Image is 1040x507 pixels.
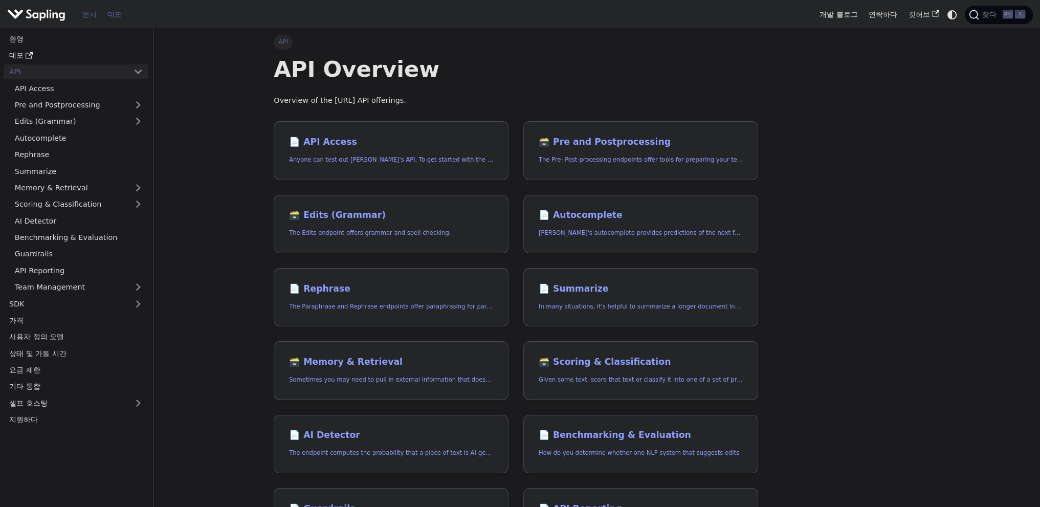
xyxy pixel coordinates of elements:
[289,302,493,312] p: The Paraphrase and Rephrase endpoints offer paraphrasing for particular styles.
[289,228,493,238] p: The Edits endpoint offers grammar and spell checking.
[274,55,758,83] h1: API Overview
[9,197,148,212] a: Scoring & Classification
[4,346,148,361] a: 상태 및 가동 시간
[9,181,148,195] a: Memory & Retrieval
[289,137,493,148] h2: API Access
[289,448,493,458] p: The endpoint computes the probability that a piece of text is AI-generated,
[1015,10,1025,19] kbd: K
[523,415,758,474] a: 📄️ Benchmarking & EvaluationHow do you determine whether one NLP system that suggests edits
[128,64,148,79] button: Collapse sidebar category 'API'
[4,379,148,394] a: 기타 통합
[9,399,48,407] font: 셀프 호스팅
[863,7,903,23] a: 연락하다
[523,341,758,400] a: 🗃️ Scoring & ClassificationGiven some text, score that text or classify it into one of a set of p...
[9,147,148,162] a: Rephrase
[539,302,743,312] p: In many situations, it's helpful to summarize a longer document into a shorter, more easily diges...
[9,35,24,43] font: 환영
[9,316,24,324] font: 가격
[523,268,758,327] a: 📄️ SummarizeIn many situations, it's helpful to summarize a longer document into a shorter, more ...
[274,268,508,327] a: 📄️ RephraseThe Paraphrase and Rephrase endpoints offer paraphrasing for particular styles.
[9,300,25,308] font: SDK
[539,210,743,221] h2: Autocomplete
[9,51,24,59] font: 데모
[274,341,508,400] a: 🗃️ Memory & RetrievalSometimes you may need to pull in external information that doesn't fit in t...
[9,213,148,228] a: AI Detector
[523,121,758,180] a: 🗃️ Pre and PostprocessingThe Pre- Post-processing endpoints offer tools for preparing your text d...
[82,10,97,18] font: 문서
[539,228,743,238] p: Sapling's autocomplete provides predictions of the next few characters or words
[274,35,758,49] nav: Breadcrumbs
[274,195,508,254] a: 🗃️ Edits (Grammar)The Edits endpoint offers grammar and spell checking.
[820,10,858,18] font: 개발 블로그
[9,98,148,113] a: Pre and Postprocessing
[4,48,148,63] a: 데모
[274,121,508,180] a: 📄️ API AccessAnyone can test out [PERSON_NAME]'s API. To get started with the API, simply:
[523,195,758,254] a: 📄️ Autocomplete[PERSON_NAME]'s autocomplete provides predictions of the next few characters or words
[77,7,102,23] a: 문서
[289,210,493,221] h2: Edits (Grammar)
[869,10,897,18] font: 연락하다
[9,382,40,390] font: 기타 통합
[9,415,38,424] font: 지원하다
[539,283,743,295] h2: Summarize
[4,64,128,79] a: API
[814,7,863,23] a: 개발 블로그
[4,296,128,311] a: SDK
[9,230,148,245] a: Benchmarking & Evaluation
[102,7,127,23] a: 데모
[539,375,743,385] p: Given some text, score that text or classify it into one of a set of pre-specified categories.
[9,366,40,374] font: 요금 제한
[9,247,148,261] a: Guardrails
[274,35,293,49] span: API
[128,296,148,311] button: 사이드바 카테고리 'SDK' 확장
[539,155,743,165] p: The Pre- Post-processing endpoints offer tools for preparing your text data for ingestation as we...
[909,10,930,18] font: 깃허브
[7,7,69,22] a: Sapling.ai
[982,10,997,18] font: 찾다
[4,412,148,427] a: 지원하다
[289,283,493,295] h2: Rephrase
[289,375,493,385] p: Sometimes you may need to pull in external information that doesn't fit in the context size of an...
[274,95,758,107] p: Overview of the [URL] API offerings.
[4,31,148,46] a: 환영
[539,448,743,458] p: How do you determine whether one NLP system that suggests edits
[965,6,1033,24] button: 검색(Ctrl+K)
[107,10,122,18] font: 데모
[903,7,944,23] a: 깃허브
[9,68,21,76] font: API
[4,363,148,378] a: 요금 제한
[539,137,743,148] h2: Pre and Postprocessing
[7,7,65,22] img: Sapling.ai
[9,349,67,358] font: 상태 및 가동 시간
[9,164,148,179] a: Summarize
[944,7,959,22] button: 다크 모드와 라이트 모드 간 전환(현재 시스템 모드)
[9,81,148,96] a: API Access
[289,155,493,165] p: Anyone can test out Sapling's API. To get started with the API, simply:
[539,430,743,441] h2: Benchmarking & Evaluation
[9,130,148,145] a: Autocomplete
[9,114,148,129] a: Edits (Grammar)
[4,395,148,410] a: 셀프 호스팅
[9,263,148,278] a: API Reporting
[289,430,493,441] h2: AI Detector
[539,357,743,368] h2: Scoring & Classification
[9,280,148,295] a: Team Management
[274,415,508,474] a: 📄️ AI DetectorThe endpoint computes the probability that a piece of text is AI-generated,
[289,357,493,368] h2: Memory & Retrieval
[9,333,64,341] font: 사용자 정의 모델
[4,329,148,344] a: 사용자 정의 모델
[4,313,148,328] a: 가격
